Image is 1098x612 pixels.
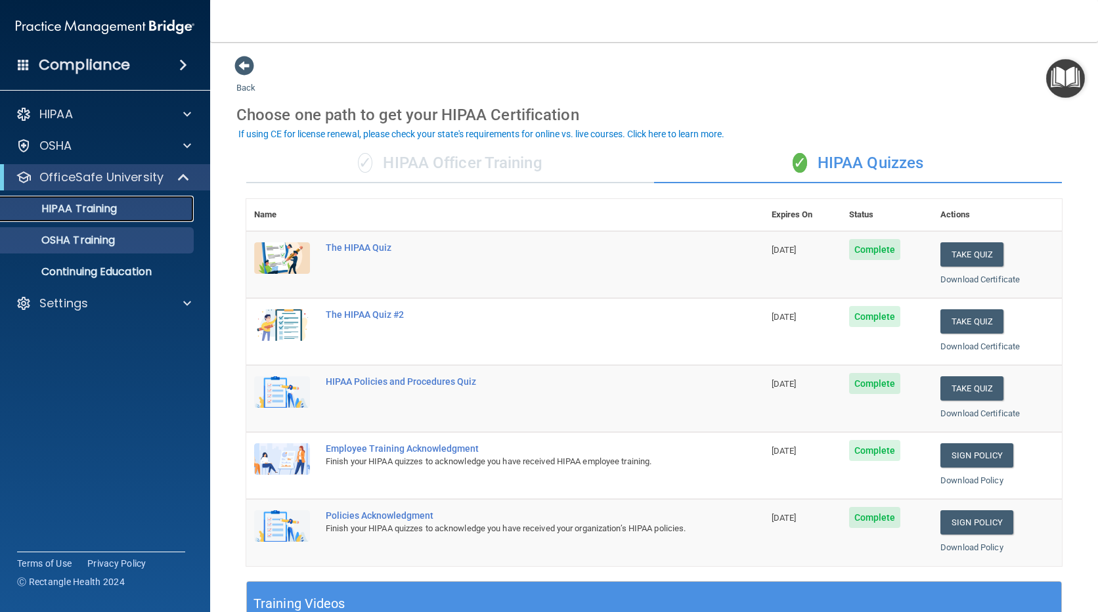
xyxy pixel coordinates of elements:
div: Policies Acknowledgment [326,510,698,521]
p: OfficeSafe University [39,169,164,185]
span: Complete [849,373,901,394]
th: Name [246,199,318,231]
span: ✓ [358,153,372,173]
div: Employee Training Acknowledgment [326,443,698,454]
a: Back [236,67,255,93]
p: Settings [39,295,88,311]
span: [DATE] [772,312,797,322]
th: Expires On [764,199,841,231]
span: ✓ [793,153,807,173]
span: [DATE] [772,446,797,456]
a: OSHA [16,138,191,154]
a: Download Policy [940,475,1003,485]
button: Take Quiz [940,242,1003,267]
span: [DATE] [772,379,797,389]
button: Take Quiz [940,309,1003,334]
a: Terms of Use [17,557,72,570]
span: Complete [849,440,901,461]
a: Privacy Policy [87,557,146,570]
div: Choose one path to get your HIPAA Certification [236,96,1072,134]
span: [DATE] [772,513,797,523]
p: HIPAA [39,106,73,122]
div: Finish your HIPAA quizzes to acknowledge you have received HIPAA employee training. [326,454,698,470]
div: If using CE for license renewal, please check your state's requirements for online vs. live cours... [238,129,724,139]
p: OSHA Training [9,234,115,247]
a: OfficeSafe University [16,169,190,185]
a: Download Certificate [940,408,1020,418]
a: Download Certificate [940,341,1020,351]
p: Continuing Education [9,265,188,278]
a: Download Policy [940,542,1003,552]
div: HIPAA Policies and Procedures Quiz [326,376,698,387]
p: OSHA [39,138,72,154]
p: HIPAA Training [9,202,117,215]
span: Ⓒ Rectangle Health 2024 [17,575,125,588]
div: The HIPAA Quiz #2 [326,309,698,320]
a: HIPAA [16,106,191,122]
a: Download Certificate [940,274,1020,284]
button: Open Resource Center [1046,59,1085,98]
button: If using CE for license renewal, please check your state's requirements for online vs. live cours... [236,127,726,141]
button: Take Quiz [940,376,1003,401]
th: Status [841,199,933,231]
a: Settings [16,295,191,311]
img: PMB logo [16,14,194,40]
span: Complete [849,306,901,327]
span: Complete [849,239,901,260]
a: Sign Policy [940,443,1013,468]
div: HIPAA Officer Training [246,144,654,183]
span: [DATE] [772,245,797,255]
div: HIPAA Quizzes [654,144,1062,183]
div: The HIPAA Quiz [326,242,698,253]
th: Actions [933,199,1062,231]
div: Finish your HIPAA quizzes to acknowledge you have received your organization’s HIPAA policies. [326,521,698,536]
h4: Compliance [39,56,130,74]
a: Sign Policy [940,510,1013,535]
span: Complete [849,507,901,528]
